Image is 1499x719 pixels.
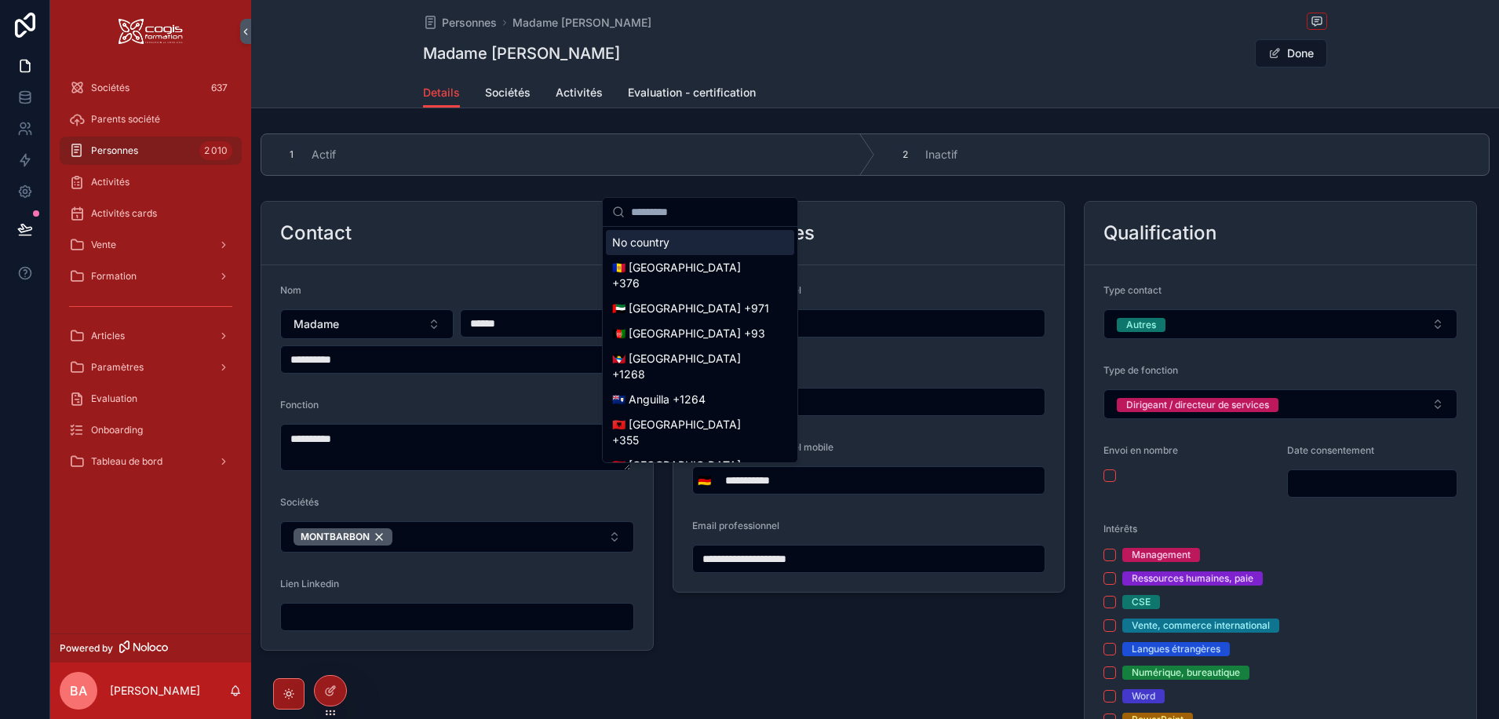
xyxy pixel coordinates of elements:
[1103,221,1216,246] h2: Qualification
[1287,444,1374,456] span: Date consentement
[606,453,794,494] div: 🇦🇲 [GEOGRAPHIC_DATA] +374
[60,385,242,413] a: Evaluation
[294,528,392,546] button: Unselect 785
[280,496,319,508] span: Sociétés
[91,113,160,126] span: Parents société
[925,147,957,162] span: Inactif
[60,231,242,259] a: Vente
[1255,39,1327,68] button: Done
[110,683,200,699] p: [PERSON_NAME]
[60,262,242,290] a: Formation
[1132,571,1253,586] div: Ressources humaines, paie
[60,642,113,655] span: Powered by
[1126,318,1156,332] div: Autres
[603,227,797,462] div: Suggestions
[1132,666,1240,680] div: Numérique, bureautique
[606,412,794,453] div: 🇦🇱 [GEOGRAPHIC_DATA] +355
[423,42,620,64] h1: Madame [PERSON_NAME]
[60,353,242,381] a: Paramètres
[60,322,242,350] a: Articles
[301,531,370,543] span: MONTBARBON
[485,85,531,100] span: Sociétés
[50,63,251,496] div: scrollable content
[1103,389,1457,419] button: Select Button
[60,199,242,228] a: Activités cards
[1103,364,1178,376] span: Type de fonction
[1103,309,1457,339] button: Select Button
[903,148,908,161] span: 2
[423,15,497,31] a: Personnes
[91,239,116,251] span: Vente
[1132,619,1270,633] div: Vente, commerce international
[91,82,129,94] span: Sociétés
[1117,316,1165,332] button: Unselect AUTRES
[423,78,460,108] a: Details
[606,321,794,346] div: 🇦🇫 [GEOGRAPHIC_DATA] +93
[91,455,162,468] span: Tableau de bord
[1132,548,1191,562] div: Management
[606,387,794,412] div: 🇦🇮 Anguilla +1264
[280,221,352,246] h2: Contact
[91,330,125,342] span: Articles
[91,270,137,283] span: Formation
[280,284,301,296] span: Nom
[606,296,794,321] div: 🇦🇪 [GEOGRAPHIC_DATA] +971
[91,392,137,405] span: Evaluation
[290,148,294,161] span: 1
[1117,396,1278,412] button: Unselect DIRIGEANT_DIRECTEUR_DE_SERVICES
[91,361,144,374] span: Paramètres
[606,255,794,296] div: 🇦🇩 [GEOGRAPHIC_DATA] +376
[280,521,634,553] button: Select Button
[512,15,651,31] a: Madame [PERSON_NAME]
[199,141,232,160] div: 2 010
[60,416,242,444] a: Onboarding
[423,85,460,100] span: Details
[1103,284,1162,296] span: Type contact
[1132,689,1155,703] div: Word
[1126,398,1269,412] div: Dirigeant / directeur de services
[693,466,716,495] button: Select Button
[91,207,157,220] span: Activités cards
[606,230,794,255] div: No country
[60,137,242,165] a: Personnes2 010
[280,309,454,339] button: Select Button
[60,168,242,196] a: Activités
[60,105,242,133] a: Parents société
[119,19,183,44] img: App logo
[91,424,143,436] span: Onboarding
[442,15,497,31] span: Personnes
[1132,595,1151,609] div: CSE
[556,85,603,100] span: Activités
[280,578,339,589] span: Lien Linkedin
[312,147,336,162] span: Actif
[91,176,129,188] span: Activités
[60,447,242,476] a: Tableau de bord
[1103,523,1137,535] span: Intérêts
[485,78,531,110] a: Sociétés
[628,78,756,110] a: Evaluation - certification
[1132,642,1220,656] div: Langues étrangères
[606,346,794,387] div: 🇦🇬 [GEOGRAPHIC_DATA] +1268
[280,399,319,411] span: Fonction
[1103,444,1178,456] span: Envoi en nombre
[692,520,779,531] span: Email professionnel
[91,144,138,157] span: Personnes
[556,78,603,110] a: Activités
[60,74,242,102] a: Sociétés637
[294,316,339,332] span: Madame
[698,473,711,488] span: 🇩🇪
[50,633,251,662] a: Powered by
[206,78,232,97] div: 637
[628,85,756,100] span: Evaluation - certification
[70,681,87,700] span: BA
